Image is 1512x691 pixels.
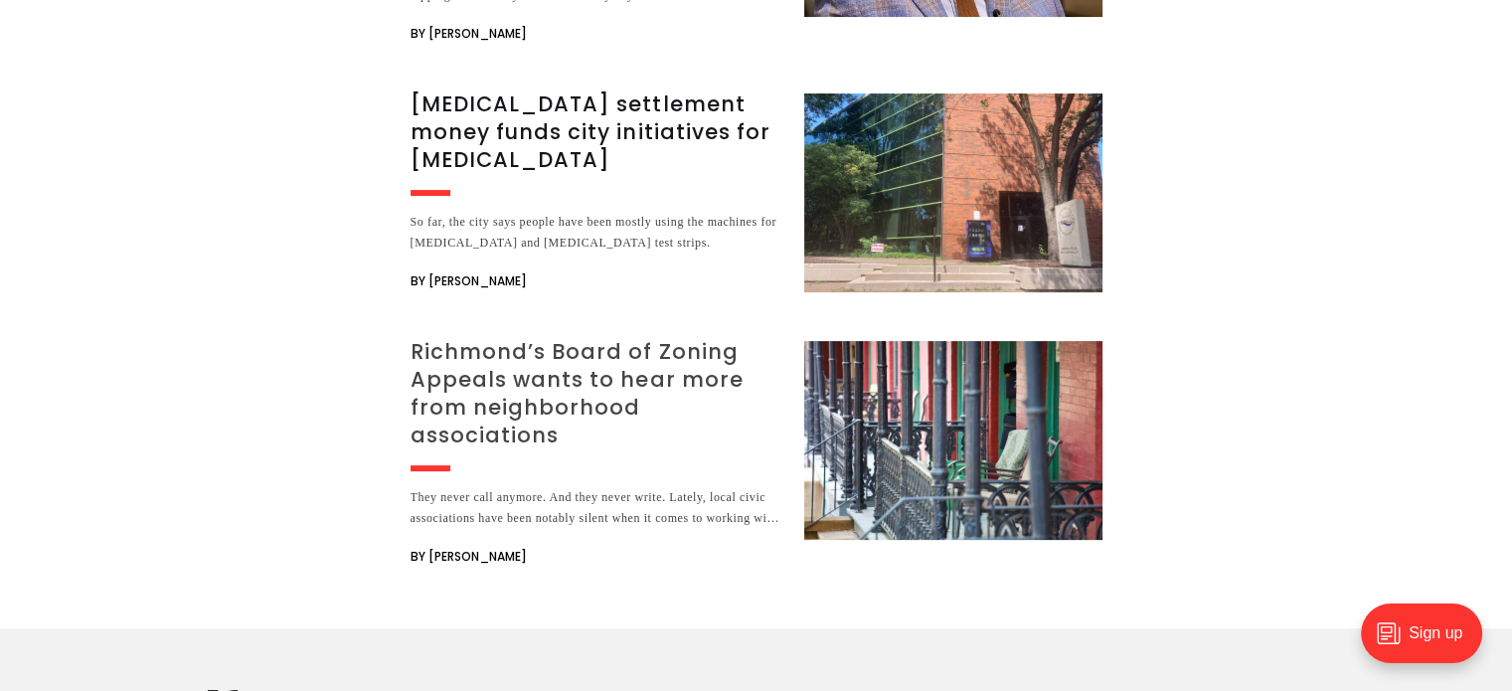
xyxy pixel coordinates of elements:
[411,90,780,174] h3: [MEDICAL_DATA] settlement money funds city initiatives for [MEDICAL_DATA]
[411,212,780,254] div: So far, the city says people have been mostly using the machines for [MEDICAL_DATA] and [MEDICAL_...
[411,341,1102,569] a: Richmond’s Board of Zoning Appeals wants to hear more from neighborhood associations They never c...
[411,22,527,46] span: By [PERSON_NAME]
[411,338,780,449] h3: Richmond’s Board of Zoning Appeals wants to hear more from neighborhood associations
[411,269,527,293] span: By [PERSON_NAME]
[411,545,527,569] span: By [PERSON_NAME]
[411,93,1102,293] a: [MEDICAL_DATA] settlement money funds city initiatives for [MEDICAL_DATA] So far, the city says p...
[804,93,1102,292] img: Opioid settlement money funds city initiatives for harm reduction
[411,487,780,529] div: They never call anymore. And they never write. Lately, local civic associations have been notably...
[1344,594,1512,691] iframe: portal-trigger
[804,341,1102,540] img: Richmond’s Board of Zoning Appeals wants to hear more from neighborhood associations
